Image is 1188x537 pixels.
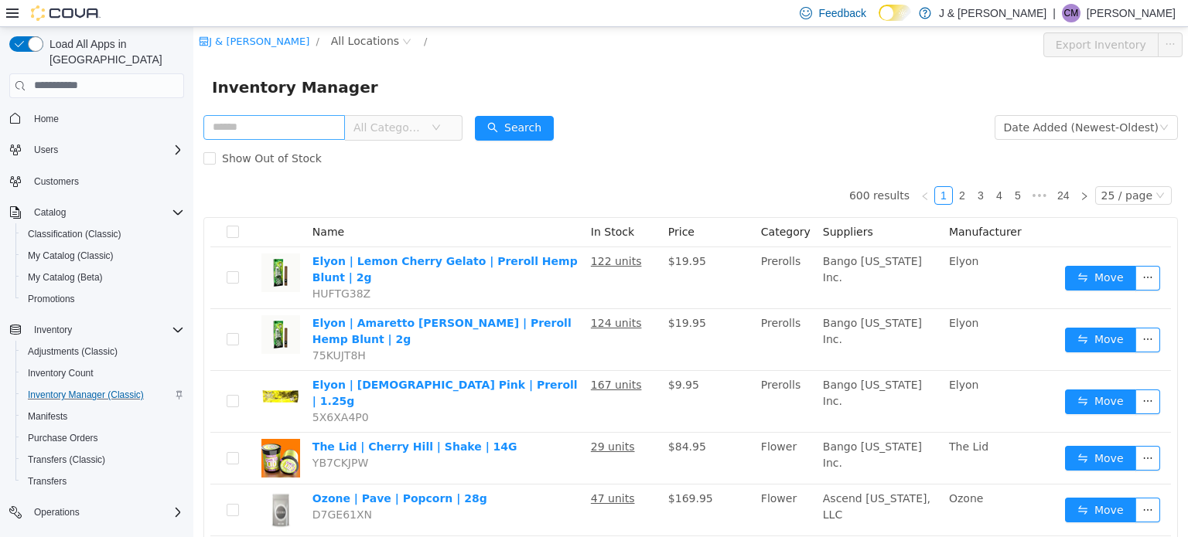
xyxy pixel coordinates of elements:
span: HUFTG38Z [119,260,177,273]
li: Previous Page [722,159,741,178]
button: Inventory Manager (Classic) [15,384,190,406]
span: Customers [34,175,79,188]
a: Manifests [22,407,73,426]
span: Users [28,141,184,159]
button: Catalog [28,203,72,222]
a: My Catalog (Beta) [22,268,109,287]
i: icon: down [962,164,971,175]
img: Elyon | Lemon Cherry Gelato | Preroll Hemp Blunt | 2g hero shot [68,226,107,265]
p: [PERSON_NAME] [1087,4,1176,22]
span: Ozone [756,465,790,478]
span: Promotions [28,293,75,305]
u: 122 units [398,228,449,240]
span: / [230,8,234,20]
i: icon: right [886,165,896,174]
span: D7GE61XN [119,481,179,494]
a: My Catalog (Classic) [22,246,120,265]
button: icon: swapMove [872,239,943,263]
button: Transfers (Classic) [15,449,190,471]
a: Elyon | [DEMOGRAPHIC_DATA] Pink | Preroll | 1.25g [119,352,384,380]
p: | [1053,4,1056,22]
button: icon: swapMove [872,362,943,387]
button: icon: ellipsis [942,239,967,263]
span: Inventory [28,321,184,339]
i: icon: down [966,96,975,107]
li: 4 [797,159,815,178]
td: Prerolls [562,220,623,282]
i: icon: shop [5,9,15,19]
button: My Catalog (Beta) [15,267,190,288]
span: Home [28,109,184,128]
button: Catalog [3,202,190,223]
span: Manufacturer [756,199,828,211]
span: Transfers [28,475,67,488]
span: Operations [28,503,184,522]
span: Customers [28,172,184,191]
span: $19.95 [475,228,513,240]
span: Catalog [28,203,184,222]
button: Operations [3,501,190,523]
button: Promotions [15,288,190,310]
span: Promotions [22,290,184,308]
span: Manifests [28,410,67,423]
li: Next Page [882,159,900,178]
button: Customers [3,170,190,192]
img: Ozone | Pave | Popcorn | 28g hero shot [68,464,107,502]
a: The Lid | Cherry Hill | Shake | 14G [119,413,324,426]
td: Flower [562,406,623,457]
span: Bango [US_STATE] Inc. [630,290,729,318]
a: Elyon | Lemon Cherry Gelato | Preroll Hemp Blunt | 2g [119,228,384,257]
button: Export Inventory [850,5,965,30]
u: 167 units [398,352,449,364]
span: Ascend [US_STATE], LLC [630,465,737,494]
button: icon: ellipsis [964,5,989,30]
a: Inventory Manager (Classic) [22,386,150,404]
u: 29 units [398,413,442,426]
span: Elyon [756,352,785,364]
span: Catalog [34,206,66,219]
a: 3 [779,160,796,177]
button: Operations [28,503,86,522]
span: ••• [834,159,859,178]
span: Load All Apps in [GEOGRAPHIC_DATA] [43,36,184,67]
span: Bango [US_STATE] Inc. [630,228,729,257]
button: Users [28,141,64,159]
a: Ozone | Pave | Popcorn | 28g [119,465,294,478]
span: Purchase Orders [28,432,98,444]
span: Dark Mode [879,21,879,22]
span: / [122,8,125,20]
span: Classification (Classic) [22,225,184,243]
span: Purchase Orders [22,429,184,447]
a: 2 [760,160,777,177]
a: Adjustments (Classic) [22,342,124,361]
button: icon: ellipsis [942,471,967,495]
span: $9.95 [475,352,506,364]
img: Cova [31,5,101,21]
td: Prerolls [562,344,623,406]
span: Category [568,199,617,211]
span: Manifests [22,407,184,426]
div: 25 / page [908,160,959,177]
div: Cheyenne Mann [1062,4,1080,22]
span: YB7CKJPW [119,430,175,442]
span: Show Out of Stock [22,125,135,138]
span: Inventory Manager (Classic) [28,389,144,401]
i: icon: down [238,96,247,107]
button: icon: ellipsis [942,362,967,387]
img: Elyon | Amaretto Mintz | Preroll Hemp Blunt | 2g hero shot [68,288,107,327]
button: icon: ellipsis [942,419,967,444]
a: 24 [859,160,881,177]
span: Name [119,199,151,211]
span: Feedback [818,5,865,21]
button: Home [3,107,190,130]
i: icon: left [727,165,736,174]
button: Adjustments (Classic) [15,341,190,362]
button: Users [3,139,190,161]
button: Inventory [28,321,78,339]
span: Price [475,199,501,211]
a: Inventory Count [22,364,100,382]
td: Prerolls [562,282,623,344]
a: Customers [28,172,85,191]
u: 47 units [398,465,442,478]
button: Inventory [3,319,190,341]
